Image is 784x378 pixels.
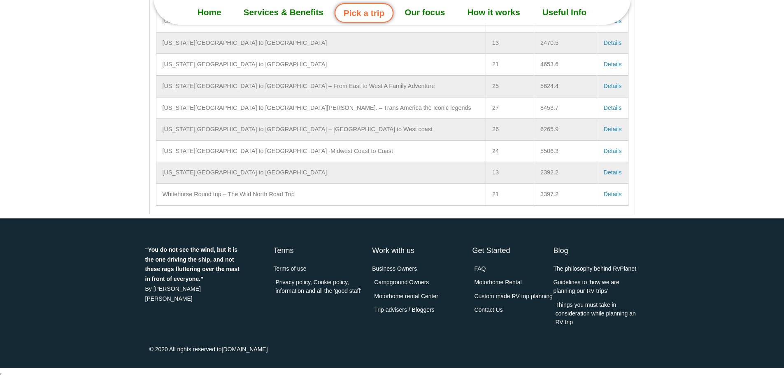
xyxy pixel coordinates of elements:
span: Trip advisers / Bloggers [372,306,435,314]
span: Motorhome Rental [472,278,521,287]
a: Services & Benefits [233,2,335,23]
td: [US_STATE][GEOGRAPHIC_DATA] to [GEOGRAPHIC_DATA] – From East to West A Family Adventure [156,76,486,97]
a: Motorhome Rental [472,278,553,287]
td: [US_STATE][GEOGRAPHIC_DATA] to [GEOGRAPHIC_DATA] [156,54,486,76]
td: Whitehorse Round trip – The Wild North Road Trip [156,184,486,206]
a: Our focus [393,2,456,23]
a: Details [603,39,621,46]
a: Details [603,83,621,89]
a: Pick a trip [335,3,393,23]
h4: Get Started [472,245,553,256]
span: Motorhome rental Center [372,292,438,301]
a: Contact Us [472,306,553,314]
span: Terms of use [274,264,307,273]
span: Campground Owners [372,278,429,287]
span: The philosophy behind RvPlanet [553,264,636,273]
a: Privacy policy, Cookie policy, information and all the 'good staff' [274,278,372,295]
td: 4653.6 [534,54,597,76]
td: 26 [486,119,534,141]
p: © 2020 All rights reserved to [149,345,388,354]
td: 27 [486,97,534,119]
h4: Blog [553,245,639,256]
a: Campground Owners [372,278,472,287]
h4: Work with us [372,245,472,256]
td: 8453.7 [534,97,597,119]
div: By [PERSON_NAME] [PERSON_NAME] [145,245,241,304]
td: 2470.5 [534,32,597,54]
a: How it works [456,2,531,23]
td: 24 [486,140,534,162]
td: [US_STATE][GEOGRAPHIC_DATA] to [GEOGRAPHIC_DATA] – [GEOGRAPHIC_DATA] to West coast [156,119,486,141]
td: 21 [486,184,534,206]
span: Custom made RV trip planning [472,292,552,301]
td: 2392.2 [534,162,597,184]
a: Details [603,104,621,111]
a: Home [186,2,233,23]
td: 5506.3 [534,140,597,162]
td: [US_STATE][GEOGRAPHIC_DATA] to [GEOGRAPHIC_DATA] [156,162,486,184]
nav: Menu [154,2,631,23]
a: FAQ [472,264,553,273]
a: The philosophy behind RvPlanet [553,264,639,273]
td: [US_STATE][GEOGRAPHIC_DATA] to [GEOGRAPHIC_DATA] -Midwest Coast to Coast [156,140,486,162]
td: 6265.9 [534,119,597,141]
a: Details [603,191,621,197]
a: Useful Info [531,2,598,23]
td: [US_STATE][GEOGRAPHIC_DATA] to [GEOGRAPHIC_DATA][PERSON_NAME]. – Trans America the Iconic legends [156,97,486,119]
a: Things you must take in consideration while planning an RV trip [553,301,639,327]
td: 5624.4 [534,76,597,97]
h4: Terms [274,245,372,256]
span: FAQ [472,264,486,273]
td: 25 [486,76,534,97]
span: Contact Us [472,306,503,314]
td: 13 [486,32,534,54]
a: Guidelines to ‘how we are planning our RV trips’ [553,278,639,295]
a: [DOMAIN_NAME] [222,346,268,352]
a: Details [603,61,621,67]
a: Custom made RV trip planning [472,292,553,301]
td: 13 [486,162,534,184]
a: Terms of use [274,264,372,273]
td: 3397.2 [534,184,597,206]
a: Details [603,148,621,154]
a: Motorhome rental Center [372,292,472,301]
a: Details [603,169,621,176]
a: Details [603,126,621,132]
a: Trip advisers / Bloggers [372,306,472,314]
td: [US_STATE][GEOGRAPHIC_DATA] to [GEOGRAPHIC_DATA] [156,32,486,54]
strong: “You do not see the wind, but it is the one driving the ship, and not these rags fluttering over ... [145,246,240,282]
td: 21 [486,54,534,76]
span: Business Owners [372,264,417,273]
a: Business Owners [372,264,472,273]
